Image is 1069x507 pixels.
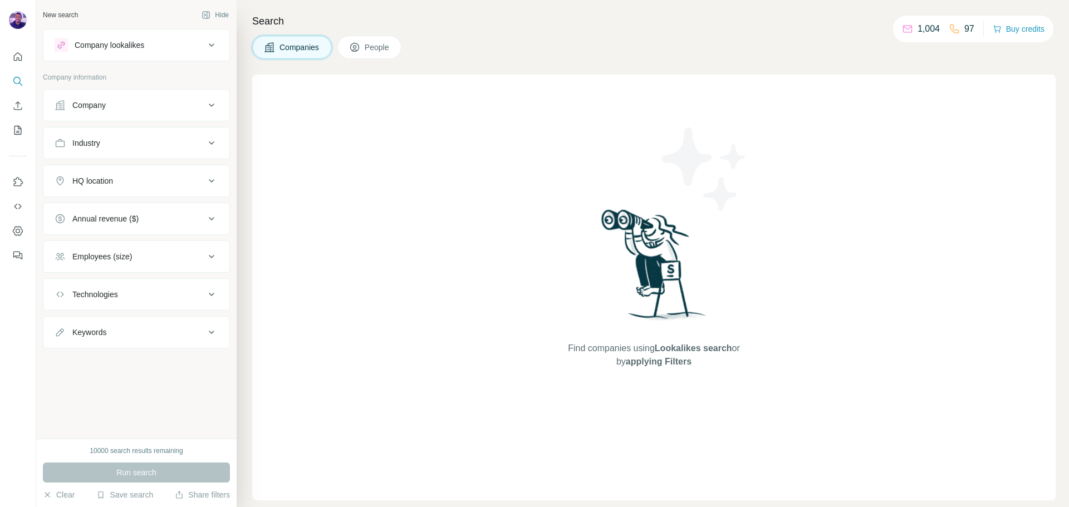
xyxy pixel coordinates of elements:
[43,489,75,500] button: Clear
[9,47,27,67] button: Quick start
[43,130,229,156] button: Industry
[43,168,229,194] button: HQ location
[43,319,229,346] button: Keywords
[9,221,27,241] button: Dashboard
[993,21,1045,37] button: Buy credits
[9,96,27,116] button: Enrich CSV
[43,92,229,119] button: Company
[75,40,144,51] div: Company lookalikes
[72,251,132,262] div: Employees (size)
[96,489,153,500] button: Save search
[626,357,692,366] span: applying Filters
[43,205,229,232] button: Annual revenue ($)
[72,137,100,149] div: Industry
[654,119,754,219] img: Surfe Illustration - Stars
[279,42,320,53] span: Companies
[9,11,27,29] img: Avatar
[72,289,118,300] div: Technologies
[43,10,78,20] div: New search
[252,13,1056,29] h4: Search
[90,446,183,456] div: 10000 search results remaining
[365,42,390,53] span: People
[43,243,229,270] button: Employees (size)
[9,71,27,91] button: Search
[596,206,712,331] img: Surfe Illustration - Woman searching with binoculars
[565,342,743,368] span: Find companies using or by
[43,72,230,82] p: Company information
[9,172,27,192] button: Use Surfe on LinkedIn
[72,327,106,338] div: Keywords
[43,32,229,58] button: Company lookalikes
[72,175,113,186] div: HQ location
[918,22,940,36] p: 1,004
[9,245,27,265] button: Feedback
[964,22,974,36] p: 97
[9,120,27,140] button: My lists
[43,281,229,308] button: Technologies
[9,196,27,216] button: Use Surfe API
[655,343,732,353] span: Lookalikes search
[72,100,106,111] div: Company
[175,489,230,500] button: Share filters
[72,213,139,224] div: Annual revenue ($)
[194,7,237,23] button: Hide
